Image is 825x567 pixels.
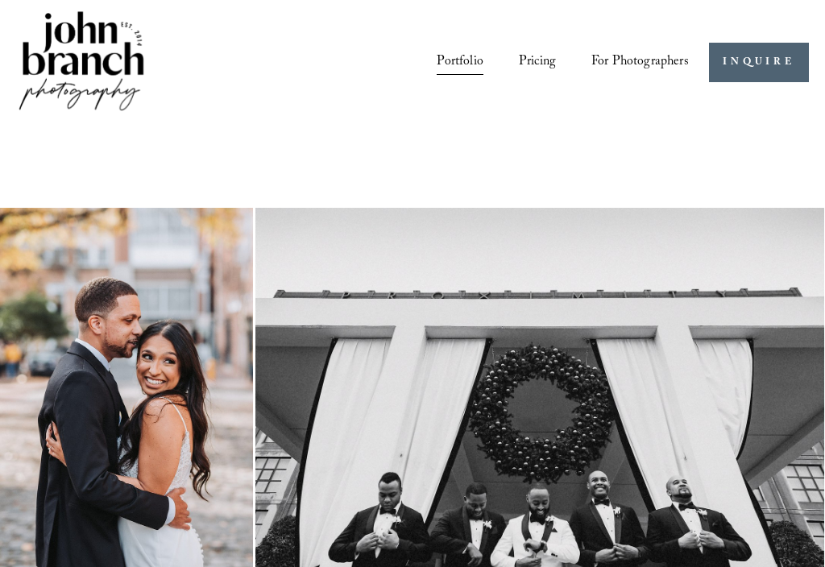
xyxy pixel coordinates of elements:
img: John Branch IV Photography [16,8,147,117]
a: Pricing [519,48,556,77]
a: INQUIRE [709,43,808,82]
a: Portfolio [437,48,483,77]
span: For Photographers [591,50,689,75]
a: folder dropdown [591,48,689,77]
